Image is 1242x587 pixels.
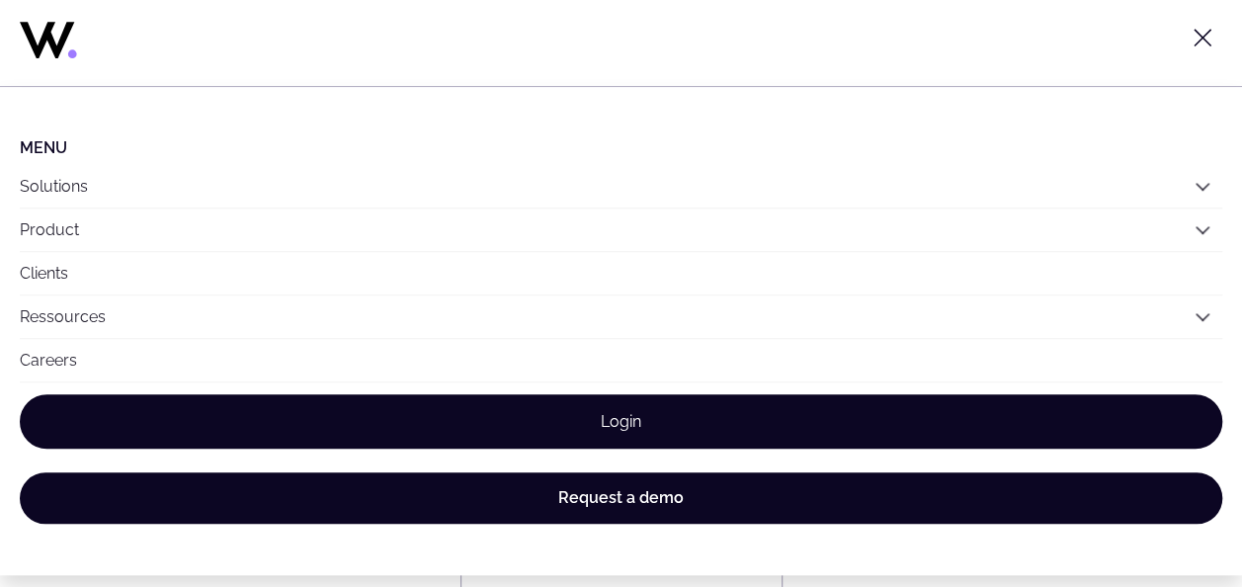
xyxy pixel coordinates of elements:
a: Careers [20,339,1222,381]
li: Menu [20,138,1222,157]
a: Request a demo [20,472,1222,524]
iframe: Chatbot [1112,457,1214,559]
a: Ressources [20,307,106,326]
button: Solutions [20,165,1222,208]
a: Login [20,394,1222,449]
button: Product [20,209,1222,251]
button: Ressources [20,295,1222,338]
button: Toggle menu [1183,18,1222,57]
a: Clients [20,252,1222,294]
a: Product [20,220,79,239]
